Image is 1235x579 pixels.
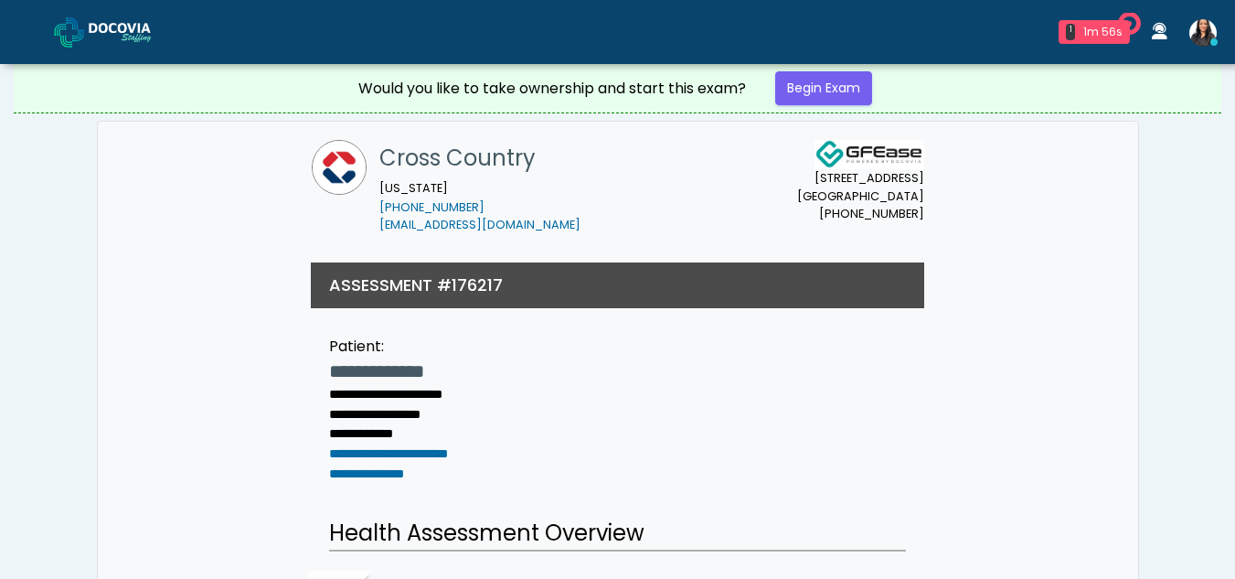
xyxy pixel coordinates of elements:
[329,273,503,296] h3: ASSESSMENT #176217
[379,217,580,232] a: [EMAIL_ADDRESS][DOMAIN_NAME]
[1048,13,1141,51] a: 1 1m 56s
[379,140,580,177] h1: Cross Country
[379,199,484,215] a: [PHONE_NUMBER]
[797,169,924,222] small: [STREET_ADDRESS] [GEOGRAPHIC_DATA] [PHONE_NUMBER]
[329,517,906,552] h2: Health Assessment Overview
[312,140,367,195] img: Cross Country
[54,2,180,61] a: Docovia
[89,23,180,41] img: Docovia
[54,17,84,48] img: Docovia
[775,71,872,105] a: Begin Exam
[1189,19,1217,47] img: Viral Patel
[379,180,580,233] small: [US_STATE]
[329,336,448,358] div: Patient:
[1066,24,1075,40] div: 1
[358,78,746,100] div: Would you like to take ownership and start this exam?
[814,140,924,169] img: Docovia Staffing Logo
[1082,24,1123,40] div: 1m 56s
